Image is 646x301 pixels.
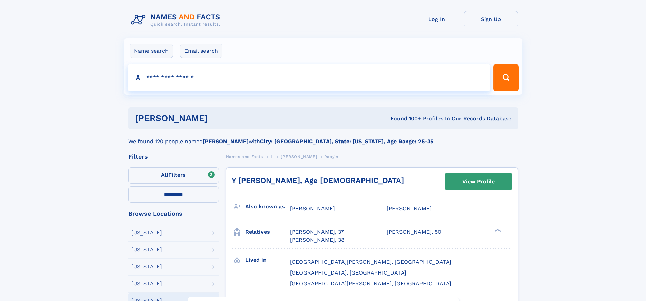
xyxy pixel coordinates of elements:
a: Sign Up [464,11,518,27]
a: Names and Facts [226,152,263,161]
div: ❯ [493,228,501,233]
b: City: [GEOGRAPHIC_DATA], State: [US_STATE], Age Range: 25-35 [260,138,433,145]
div: [US_STATE] [131,230,162,236]
h3: Also known as [245,201,290,212]
a: L [271,152,273,161]
span: [GEOGRAPHIC_DATA][PERSON_NAME], [GEOGRAPHIC_DATA] [290,259,451,265]
div: Browse Locations [128,211,219,217]
div: View Profile [462,174,495,189]
h3: Lived in [245,254,290,266]
span: Yaoyin [325,154,338,159]
label: Filters [128,167,219,184]
a: [PERSON_NAME] [281,152,317,161]
a: Log In [410,11,464,27]
div: Found 100+ Profiles In Our Records Database [299,115,511,123]
b: [PERSON_NAME] [203,138,249,145]
span: [PERSON_NAME] [281,154,317,159]
span: [GEOGRAPHIC_DATA], [GEOGRAPHIC_DATA] [290,269,406,276]
label: Name search [130,44,173,58]
a: [PERSON_NAME], 50 [387,228,441,236]
div: [US_STATE] [131,281,162,286]
div: [US_STATE] [131,247,162,252]
span: [GEOGRAPHIC_DATA][PERSON_NAME], [GEOGRAPHIC_DATA] [290,280,451,287]
span: All [161,172,168,178]
button: Search Button [493,64,518,91]
h1: [PERSON_NAME] [135,114,299,123]
input: search input [128,64,491,91]
div: [US_STATE] [131,264,162,269]
span: L [271,154,273,159]
div: We found 120 people named with . [128,129,518,146]
span: [PERSON_NAME] [290,205,335,212]
a: [PERSON_NAME], 37 [290,228,344,236]
span: [PERSON_NAME] [387,205,432,212]
div: Filters [128,154,219,160]
a: [PERSON_NAME], 38 [290,236,345,244]
a: View Profile [445,173,512,190]
img: Logo Names and Facts [128,11,226,29]
h3: Relatives [245,226,290,238]
label: Email search [180,44,222,58]
a: Y [PERSON_NAME], Age [DEMOGRAPHIC_DATA] [232,176,404,185]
